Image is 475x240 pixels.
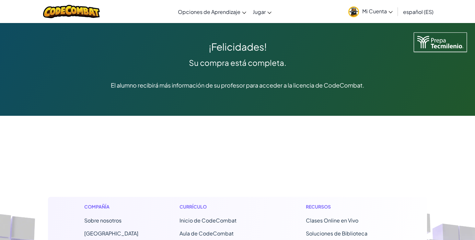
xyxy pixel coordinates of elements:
[16,55,459,71] div: Su compra está completa.
[175,3,249,20] a: Opciones de Aprendizaje
[180,203,265,210] h1: Currículo
[414,32,467,52] img: Logotipo de Tecmilenio
[16,71,459,100] div: El alumno recibirá más información de su profesor para acceder a la licencia de CodeCombat.
[180,230,234,237] a: Aula de CodeCombat
[345,1,396,22] a: Mi Cuenta
[306,230,367,237] a: Soluciones de Biblioteca
[249,3,275,20] a: Jugar
[16,39,459,55] div: ¡Felicidades!
[253,8,266,15] span: Jugar
[306,203,391,210] h1: Recursos
[178,8,240,15] span: Opciones de Aprendizaje
[403,8,434,15] span: español (ES)
[348,6,359,17] img: avatar
[84,217,122,224] a: Sobre nosotros
[84,203,138,210] h1: Compañía
[306,217,358,224] a: Clases Online en Vivo
[43,5,100,18] img: CodeCombat logo
[400,3,437,20] a: español (ES)
[362,8,393,15] span: Mi Cuenta
[84,230,138,237] a: [GEOGRAPHIC_DATA]
[180,217,237,224] font: Inicio de CodeCombat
